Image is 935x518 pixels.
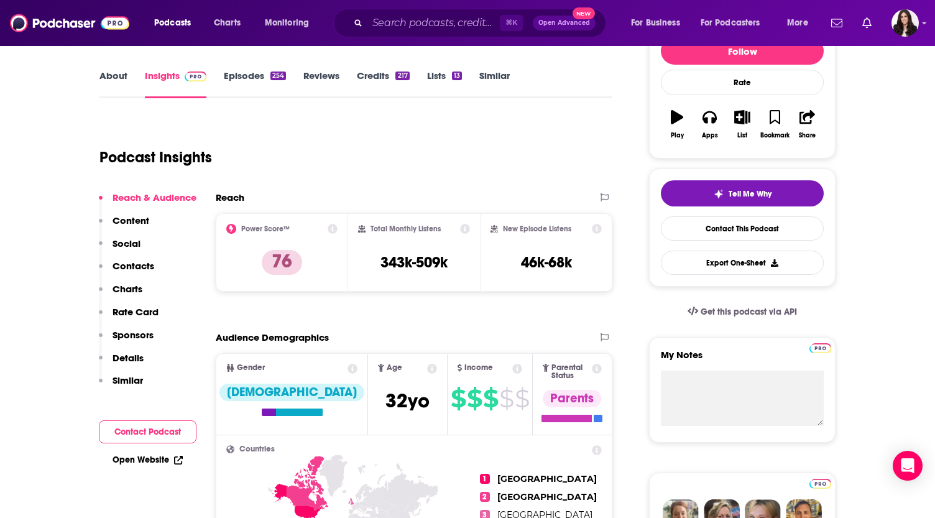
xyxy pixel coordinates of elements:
[467,389,482,409] span: $
[99,215,149,238] button: Content
[521,253,572,272] h3: 46k-68k
[631,14,680,32] span: For Business
[622,13,696,33] button: open menu
[480,474,490,484] span: 1
[515,389,529,409] span: $
[464,364,493,372] span: Income
[678,297,807,327] a: Get this podcast via API
[113,306,159,318] p: Rate Card
[113,238,140,249] p: Social
[99,283,142,306] button: Charts
[809,343,831,353] img: Podchaser Pro
[500,15,523,31] span: ⌘ K
[483,389,498,409] span: $
[826,12,847,34] a: Show notifications dropdown
[760,132,790,139] div: Bookmark
[99,192,196,215] button: Reach & Audience
[99,420,196,443] button: Contact Podcast
[573,7,595,19] span: New
[451,389,466,409] span: $
[367,13,500,33] input: Search podcasts, credits, & more...
[265,14,309,32] span: Monitoring
[206,13,248,33] a: Charts
[185,72,206,81] img: Podchaser Pro
[113,192,196,203] p: Reach & Audience
[809,341,831,353] a: Pro website
[891,9,919,37] button: Show profile menu
[857,12,877,34] a: Show notifications dropdown
[671,132,684,139] div: Play
[661,349,824,371] label: My Notes
[661,37,824,65] button: Follow
[256,13,325,33] button: open menu
[538,20,590,26] span: Open Advanced
[497,491,597,502] span: [GEOGRAPHIC_DATA]
[693,102,725,147] button: Apps
[145,70,206,98] a: InsightsPodchaser Pro
[661,70,824,95] div: Rate
[357,70,409,98] a: Credits217
[99,352,144,375] button: Details
[726,102,758,147] button: List
[387,364,402,372] span: Age
[219,384,364,401] div: [DEMOGRAPHIC_DATA]
[693,13,778,33] button: open menu
[99,329,154,352] button: Sponsors
[99,70,127,98] a: About
[499,389,514,409] span: $
[551,364,590,380] span: Parental Status
[237,364,265,372] span: Gender
[480,492,490,502] span: 2
[661,251,824,275] button: Export One-Sheet
[893,451,923,481] div: Open Intercom Messenger
[427,70,462,98] a: Lists13
[385,389,430,413] span: 32 yo
[891,9,919,37] img: User Profile
[239,445,275,453] span: Countries
[791,102,824,147] button: Share
[113,329,154,341] p: Sponsors
[10,11,129,35] img: Podchaser - Follow, Share and Rate Podcasts
[113,374,143,386] p: Similar
[661,102,693,147] button: Play
[113,260,154,272] p: Contacts
[533,16,596,30] button: Open AdvancedNew
[99,238,140,261] button: Social
[543,390,601,407] div: Parents
[479,70,510,98] a: Similar
[503,224,571,233] h2: New Episode Listens
[809,479,831,489] img: Podchaser Pro
[702,132,718,139] div: Apps
[891,9,919,37] span: Logged in as RebeccaShapiro
[395,72,409,80] div: 217
[224,70,286,98] a: Episodes254
[497,473,597,484] span: [GEOGRAPHIC_DATA]
[270,72,286,80] div: 254
[701,307,797,317] span: Get this podcast via API
[99,148,212,167] h1: Podcast Insights
[154,14,191,32] span: Podcasts
[714,189,724,199] img: tell me why sparkle
[241,224,290,233] h2: Power Score™
[262,250,302,275] p: 76
[787,14,808,32] span: More
[729,189,771,199] span: Tell Me Why
[661,216,824,241] a: Contact This Podcast
[145,13,207,33] button: open menu
[799,132,816,139] div: Share
[216,331,329,343] h2: Audience Demographics
[661,180,824,206] button: tell me why sparkleTell Me Why
[809,477,831,489] a: Pro website
[216,192,244,203] h2: Reach
[214,14,241,32] span: Charts
[778,13,824,33] button: open menu
[452,72,462,80] div: 13
[303,70,339,98] a: Reviews
[371,224,441,233] h2: Total Monthly Listens
[737,132,747,139] div: List
[99,260,154,283] button: Contacts
[113,215,149,226] p: Content
[99,306,159,329] button: Rate Card
[113,455,183,465] a: Open Website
